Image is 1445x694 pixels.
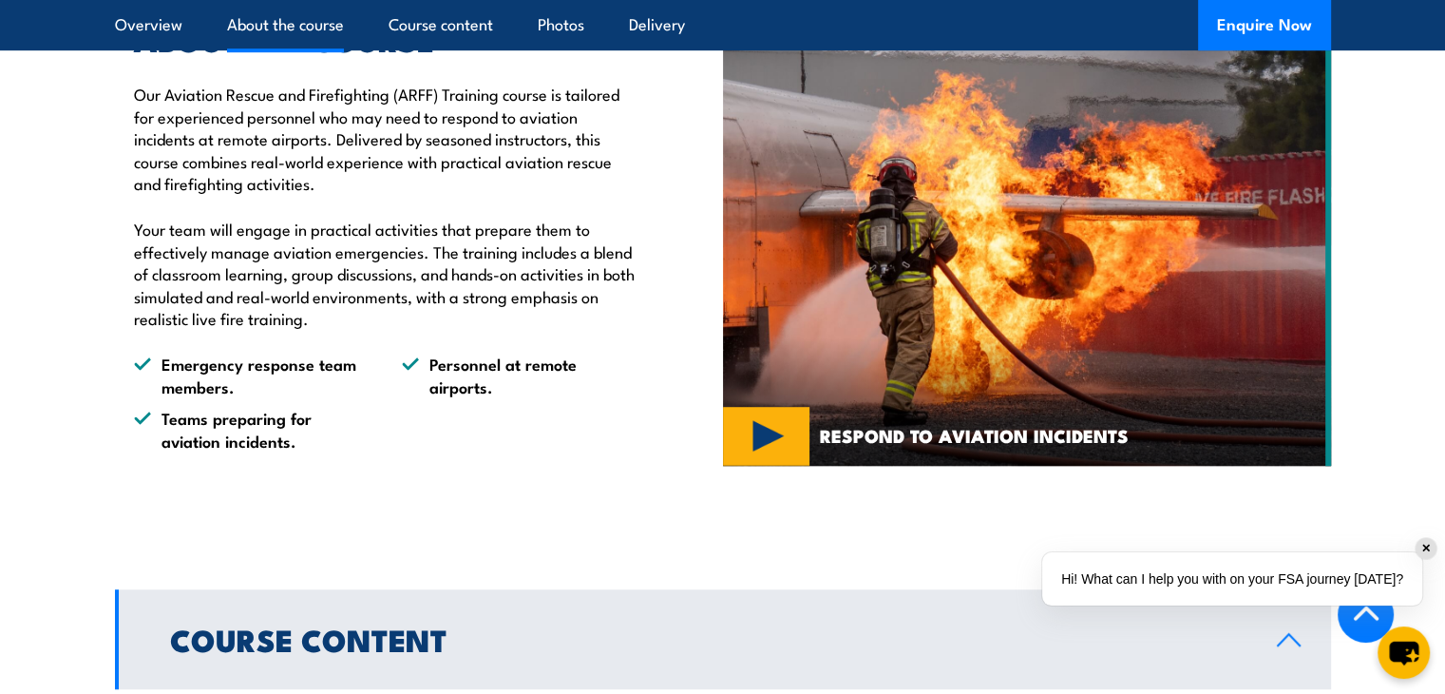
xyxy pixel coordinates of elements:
p: Your team will engage in practical activities that prepare them to effectively manage aviation em... [134,218,636,329]
button: chat-button [1378,627,1430,679]
li: Teams preparing for aviation incidents. [134,407,368,452]
h2: Course Content [170,626,1246,652]
div: Hi! What can I help you with on your FSA journey [DATE]? [1042,552,1422,606]
a: Course Content [115,589,1331,689]
p: Our Aviation Rescue and Firefighting (ARFF) Training course is tailored for experienced personnel... [134,83,636,194]
h2: ABOUT THE COURSE [134,26,636,52]
div: ✕ [1416,538,1436,559]
li: Emergency response team members. [134,353,368,397]
span: RESPOND TO AVIATION INCIDENTS [820,427,1129,444]
img: FSA LF Aviation – 09 [723,11,1331,466]
li: Personnel at remote airports. [402,353,636,397]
